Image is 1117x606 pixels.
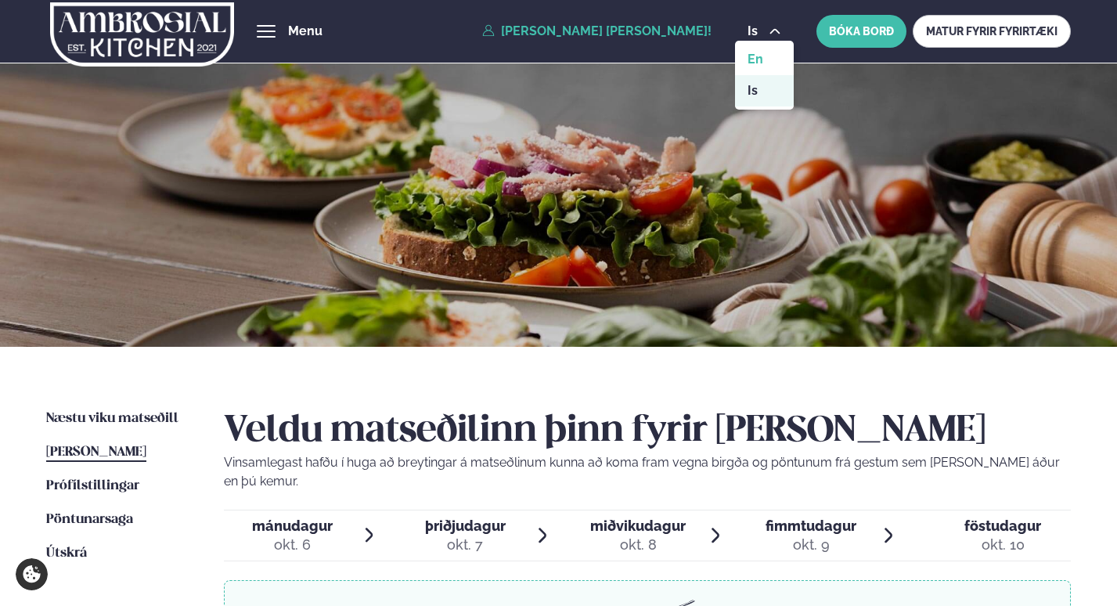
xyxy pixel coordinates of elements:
[46,510,133,529] a: Pöntunarsaga
[590,518,686,534] span: miðvikudagur
[735,44,794,75] a: en
[46,443,146,462] a: [PERSON_NAME]
[46,445,146,459] span: [PERSON_NAME]
[735,75,794,106] a: is
[257,22,276,41] button: hamburger
[252,536,333,554] div: okt. 6
[46,479,139,492] span: Prófílstillingar
[425,518,506,534] span: þriðjudagur
[46,477,139,496] a: Prófílstillingar
[46,513,133,526] span: Pöntunarsaga
[224,409,1071,453] h2: Veldu matseðilinn þinn fyrir [PERSON_NAME]
[46,409,178,428] a: Næstu viku matseðill
[252,518,333,534] span: mánudagur
[748,25,762,38] span: is
[735,25,794,38] button: is
[766,536,856,554] div: okt. 9
[46,544,87,563] a: Útskrá
[224,453,1071,491] p: Vinsamlegast hafðu í huga að breytingar á matseðlinum kunna að koma fram vegna birgða og pöntunum...
[49,2,235,67] img: logo
[964,518,1041,534] span: föstudagur
[913,15,1071,48] a: MATUR FYRIR FYRIRTÆKI
[46,412,178,425] span: Næstu viku matseðill
[425,536,506,554] div: okt. 7
[964,536,1041,554] div: okt. 10
[816,15,906,48] button: BÓKA BORÐ
[46,546,87,560] span: Útskrá
[16,558,48,590] a: Cookie settings
[482,24,712,38] a: [PERSON_NAME] [PERSON_NAME]!
[766,518,856,534] span: fimmtudagur
[590,536,686,554] div: okt. 8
